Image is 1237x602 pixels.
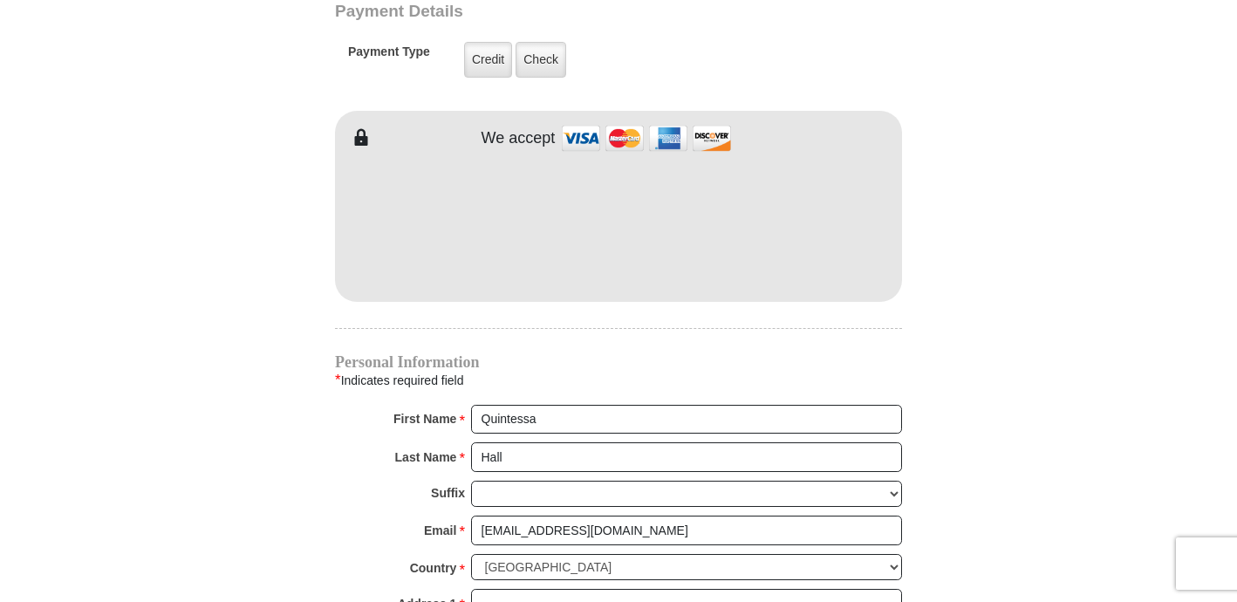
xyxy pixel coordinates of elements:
[559,120,734,157] img: credit cards accepted
[410,556,457,580] strong: Country
[348,44,430,68] h5: Payment Type
[395,445,457,469] strong: Last Name
[516,42,566,78] label: Check
[482,129,556,148] h4: We accept
[335,2,780,22] h3: Payment Details
[464,42,512,78] label: Credit
[335,369,902,392] div: Indicates required field
[335,355,902,369] h4: Personal Information
[393,407,456,431] strong: First Name
[431,481,465,505] strong: Suffix
[424,518,456,543] strong: Email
